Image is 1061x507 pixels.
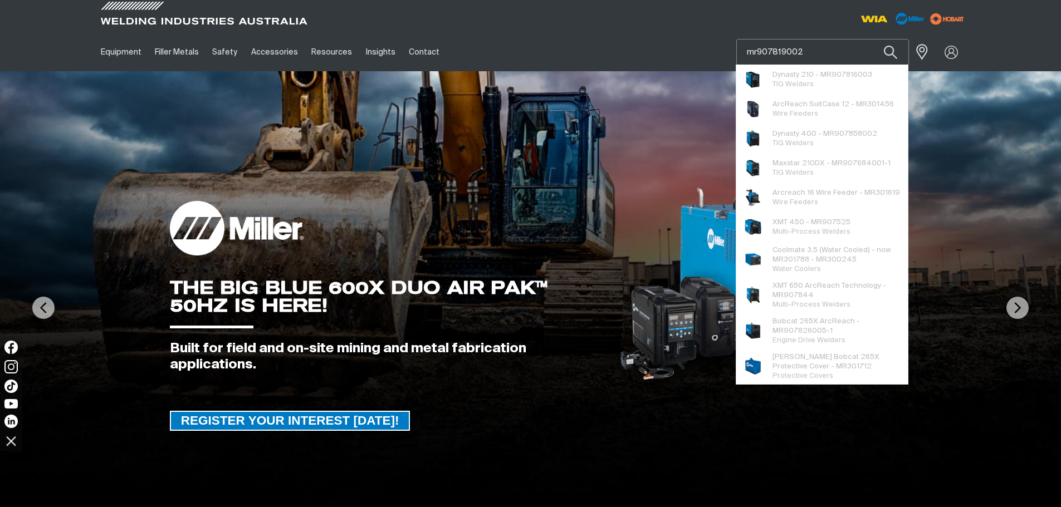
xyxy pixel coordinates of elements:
[772,218,850,227] span: XMT 450 - MR907525
[772,372,833,380] span: Protective Covers
[772,301,850,308] span: Multi-Process Welders
[772,100,894,109] span: ArcReach SuitCase 12 - MR301456
[171,411,409,431] span: REGISTER YOUR INTEREST [DATE]!
[772,70,872,80] span: Dynasty 210 - MR907816003
[32,297,55,319] img: PrevArrow
[772,337,845,344] span: Engine Drive Welders
[359,33,402,71] a: Insights
[402,33,446,71] a: Contact
[737,40,908,65] input: Product name or item number...
[305,33,359,71] a: Resources
[772,199,818,206] span: Wire Feeders
[4,415,18,428] img: LinkedIn
[94,33,749,71] nav: Main
[245,33,305,71] a: Accessories
[772,159,891,168] span: Maxstar 210DX - MR907684001-1
[170,341,602,373] div: Built for field and on-site mining and metal fabrication applications.
[772,317,900,336] span: Bobcat 265X ArcReach - MR907826005-1
[4,380,18,393] img: TikTok
[2,431,21,450] img: hide socials
[772,110,818,117] span: Wire Feeders
[772,281,900,300] span: XMT 650 ArcReach Technology - MR907844
[772,228,850,235] span: Multi-Process Welders
[148,33,206,71] a: Filler Metals
[772,352,900,371] span: [PERSON_NAME] Bobcat 265X Protective Cover - MR301712
[170,279,602,314] div: THE BIG BLUE 600X DUO AIR PAK™ 50HZ IS HERE!
[927,11,967,27] img: miller
[772,81,814,88] span: TIG Welders
[772,129,877,139] span: Dynasty 400 - MR907858002
[206,33,244,71] a: Safety
[4,399,18,408] img: YouTube
[1006,297,1029,319] img: NextArrow
[772,169,814,176] span: TIG Welders
[94,33,148,71] a: Equipment
[772,188,900,198] span: Arcreach 16 Wire Feeder - MR301619
[736,65,908,384] ul: Suggestions
[170,411,410,431] a: REGISTER YOUR INTEREST TODAY!
[4,360,18,373] img: Instagram
[772,140,814,147] span: TIG Welders
[872,39,910,65] button: Search products
[772,245,900,264] span: Coolmate 3.5 (Water Cooled) - now MR301788 - MR300245
[4,341,18,354] img: Facebook
[772,265,821,273] span: Water Coolers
